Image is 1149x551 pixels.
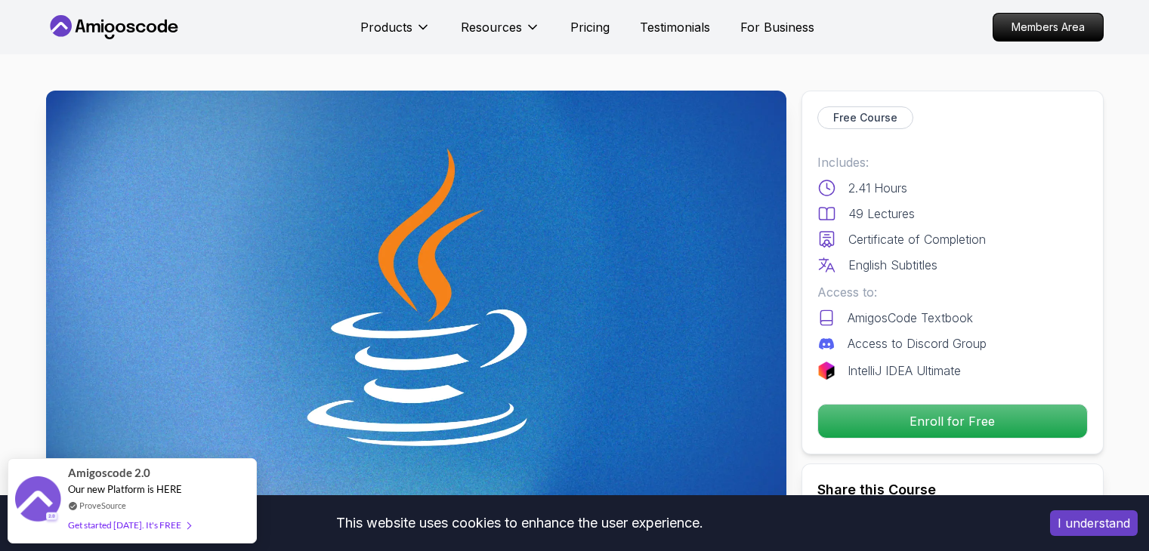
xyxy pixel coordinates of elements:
img: provesource social proof notification image [15,476,60,525]
p: English Subtitles [848,256,937,274]
img: jetbrains logo [817,362,835,380]
p: Enroll for Free [818,405,1087,438]
button: Products [360,18,431,48]
a: Testimonials [640,18,710,36]
p: Members Area [993,14,1103,41]
p: AmigosCode Textbook [848,309,973,327]
h2: Share this Course [817,479,1088,500]
a: ProveSource [79,499,126,512]
a: Pricing [570,18,610,36]
button: Resources [461,18,540,48]
button: Accept cookies [1050,510,1138,536]
span: Amigoscode 2.0 [68,464,150,482]
p: 2.41 Hours [848,179,907,197]
p: Products [360,18,412,36]
button: Enroll for Free [817,404,1088,439]
p: Certificate of Completion [848,230,986,248]
p: Access to Discord Group [848,334,987,352]
span: Our new Platform is HERE [68,483,182,495]
a: For Business [740,18,814,36]
div: This website uses cookies to enhance the user experience. [11,506,1027,540]
iframe: chat widget [1055,457,1149,528]
p: Access to: [817,283,1088,301]
img: java-for-beginners_thumbnail [46,91,786,506]
a: Members Area [993,13,1104,42]
p: IntelliJ IDEA Ultimate [848,362,961,380]
p: Includes: [817,153,1088,171]
p: Free Course [833,110,897,125]
div: Get started [DATE]. It's FREE [68,516,190,534]
p: 49 Lectures [848,205,915,223]
p: Resources [461,18,522,36]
